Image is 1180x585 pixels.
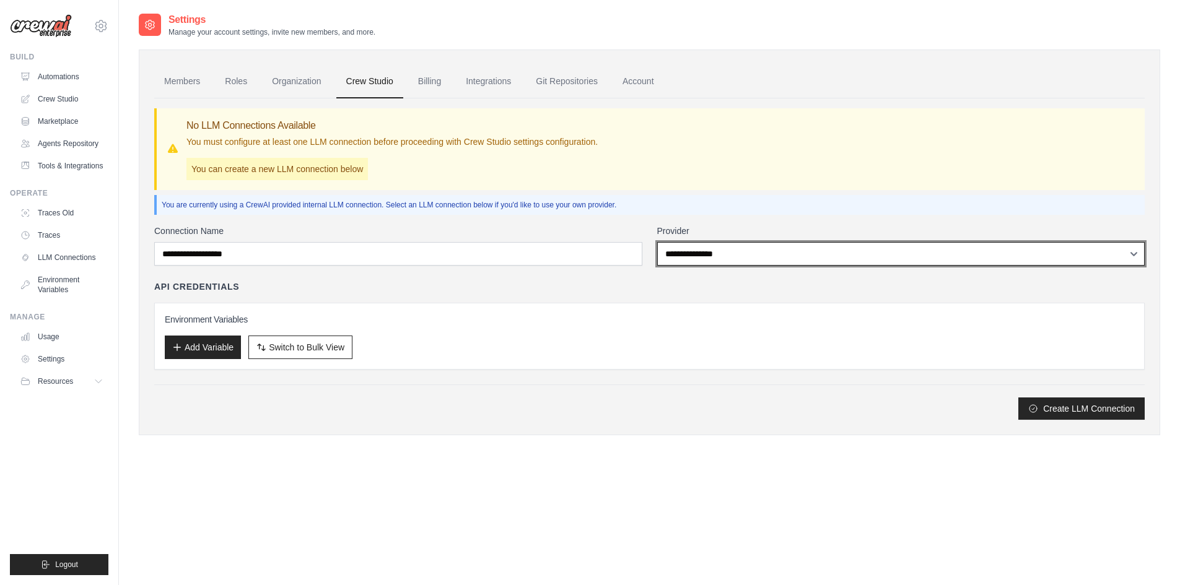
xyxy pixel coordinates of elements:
[262,65,331,98] a: Organization
[1118,526,1180,585] iframe: Chat Widget
[10,188,108,198] div: Operate
[154,280,239,293] h4: API Credentials
[10,52,108,62] div: Build
[248,336,352,359] button: Switch to Bulk View
[168,12,375,27] h2: Settings
[15,270,108,300] a: Environment Variables
[186,118,598,133] h3: No LLM Connections Available
[10,554,108,575] button: Logout
[15,111,108,131] a: Marketplace
[269,341,344,353] span: Switch to Bulk View
[15,67,108,87] a: Automations
[154,65,210,98] a: Members
[55,560,78,570] span: Logout
[657,225,1145,237] label: Provider
[613,65,664,98] a: Account
[15,371,108,391] button: Resources
[154,225,642,237] label: Connection Name
[15,248,108,267] a: LLM Connections
[38,376,73,386] span: Resources
[215,65,257,98] a: Roles
[15,225,108,245] a: Traces
[526,65,608,98] a: Git Repositories
[15,89,108,109] a: Crew Studio
[186,158,368,180] p: You can create a new LLM connection below
[15,349,108,369] a: Settings
[165,313,1134,326] h3: Environment Variables
[15,203,108,223] a: Traces Old
[162,200,1140,210] p: You are currently using a CrewAI provided internal LLM connection. Select an LLM connection below...
[165,336,241,359] button: Add Variable
[168,27,375,37] p: Manage your account settings, invite new members, and more.
[10,312,108,322] div: Manage
[10,14,72,38] img: Logo
[186,136,598,148] p: You must configure at least one LLM connection before proceeding with Crew Studio settings config...
[15,156,108,176] a: Tools & Integrations
[336,65,403,98] a: Crew Studio
[456,65,521,98] a: Integrations
[1018,397,1145,420] button: Create LLM Connection
[15,134,108,154] a: Agents Repository
[15,327,108,347] a: Usage
[408,65,451,98] a: Billing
